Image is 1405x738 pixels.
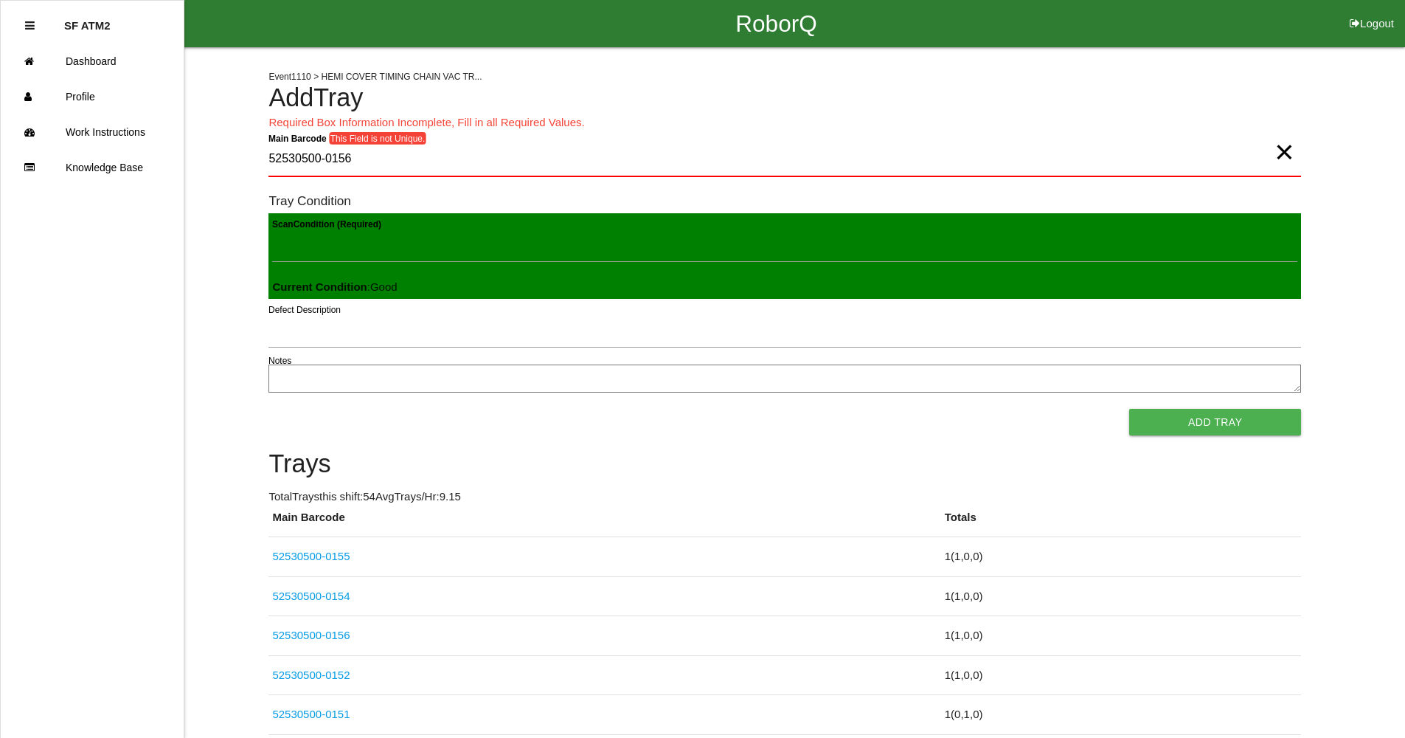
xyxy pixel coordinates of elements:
a: 52530500-0155 [272,550,350,562]
div: Close [25,8,35,44]
th: Main Barcode [268,509,940,537]
b: Main Barcode [268,133,327,143]
b: Current Condition [272,280,367,293]
a: 52530500-0156 [272,629,350,641]
span: This Field is not Unique. [329,132,426,145]
label: Defect Description [268,303,341,317]
p: SF ATM2 [64,8,111,32]
b: Scan Condition (Required) [272,218,381,229]
input: Required [268,142,1301,177]
p: Total Trays this shift: 54 Avg Trays /Hr: 9.15 [268,489,1301,506]
a: Knowledge Base [1,150,184,185]
h4: Trays [268,450,1301,478]
span: Event 1110 > HEMI COVER TIMING CHAIN VAC TR... [268,72,482,82]
a: 52530500-0152 [272,669,350,681]
a: Work Instructions [1,114,184,150]
a: Profile [1,79,184,114]
td: 1 ( 1 , 0 , 0 ) [941,655,1302,695]
span: Clear Input [1274,123,1294,152]
a: 52530500-0151 [272,708,350,720]
p: Required Box Information Incomplete, Fill in all Required Values. [268,114,1301,131]
a: 52530500-0154 [272,590,350,602]
td: 1 ( 0 , 1 , 0 ) [941,695,1302,735]
span: : Good [272,280,397,293]
td: 1 ( 1 , 0 , 0 ) [941,576,1302,616]
button: Add Tray [1129,409,1301,435]
td: 1 ( 1 , 0 , 0 ) [941,616,1302,656]
a: Dashboard [1,44,184,79]
td: 1 ( 1 , 0 , 0 ) [941,537,1302,577]
th: Totals [941,509,1302,537]
h6: Tray Condition [268,194,1301,208]
label: Notes [268,354,291,368]
h4: Add Tray [268,84,1301,112]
